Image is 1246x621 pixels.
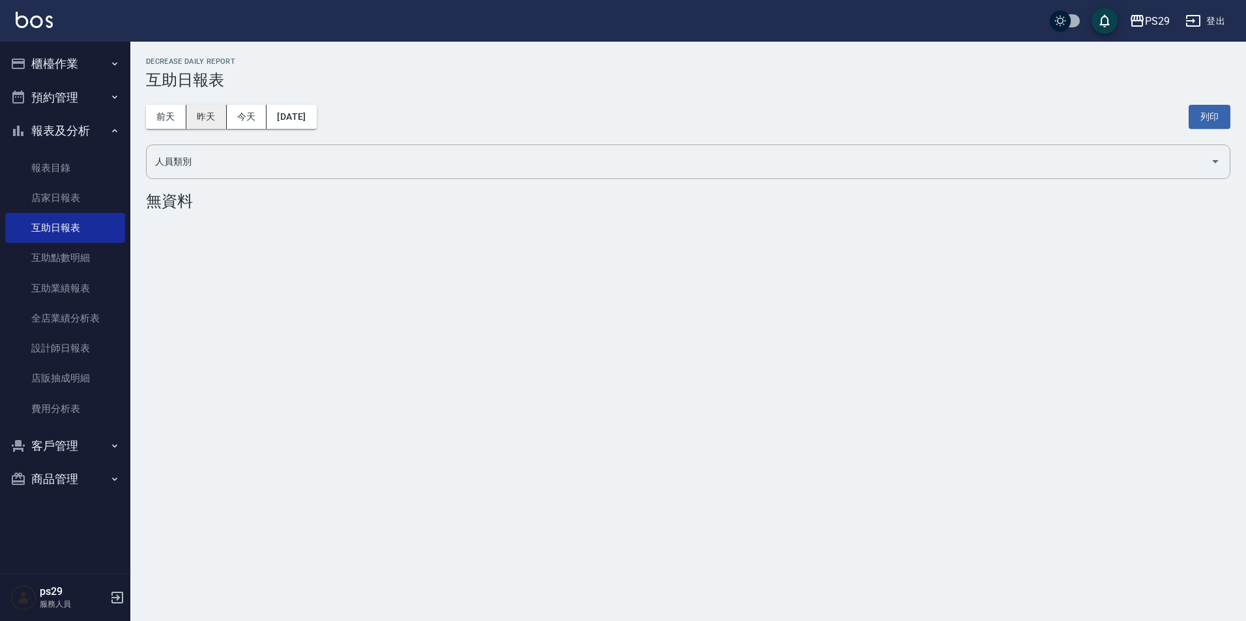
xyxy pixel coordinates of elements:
[146,105,186,129] button: 前天
[5,394,125,424] a: 費用分析表
[40,585,106,598] h5: ps29
[5,47,125,81] button: 櫃檯作業
[16,12,53,28] img: Logo
[5,114,125,148] button: 報表及分析
[5,303,125,333] a: 全店業績分析表
[40,598,106,610] p: 服務人員
[1124,8,1175,34] button: PS29
[267,105,316,129] button: [DATE]
[5,243,125,273] a: 互助點數明細
[5,363,125,393] a: 店販抽成明細
[1189,105,1230,129] button: 列印
[5,213,125,243] a: 互助日報表
[5,462,125,496] button: 商品管理
[5,333,125,363] a: 設計師日報表
[146,192,1230,210] div: 無資料
[5,273,125,303] a: 互助業績報表
[5,153,125,183] a: 報表目錄
[5,429,125,463] button: 客戶管理
[5,183,125,213] a: 店家日報表
[227,105,267,129] button: 今天
[1145,13,1170,29] div: PS29
[152,150,1205,173] input: 人員名稱
[5,81,125,115] button: 預約管理
[1092,8,1118,34] button: save
[146,71,1230,89] h3: 互助日報表
[10,585,36,611] img: Person
[186,105,227,129] button: 昨天
[1180,9,1230,33] button: 登出
[1205,151,1226,172] button: Open
[146,57,1230,66] h2: Decrease Daily Report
